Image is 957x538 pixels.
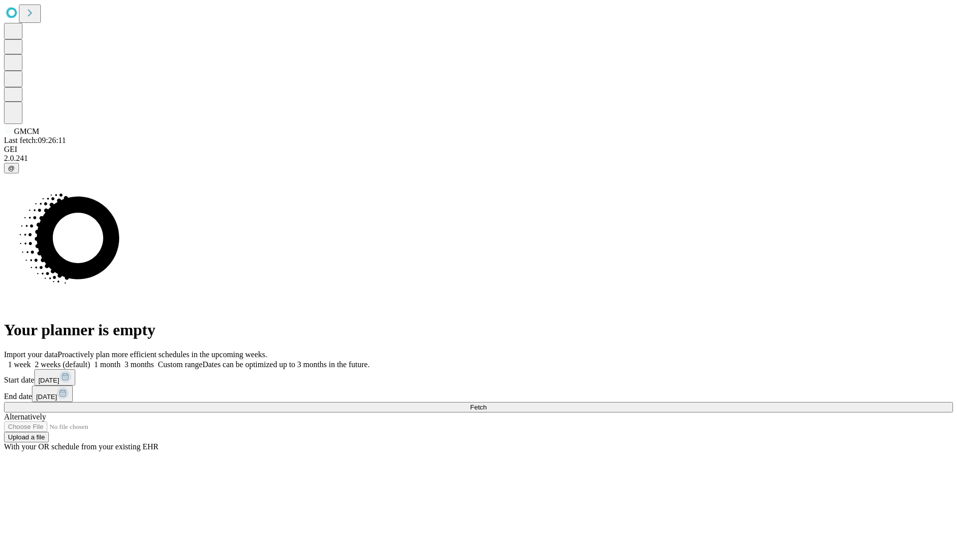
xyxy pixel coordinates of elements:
[4,412,46,421] span: Alternatively
[32,386,73,402] button: [DATE]
[4,369,953,386] div: Start date
[158,360,202,369] span: Custom range
[4,432,49,442] button: Upload a file
[202,360,369,369] span: Dates can be optimized up to 3 months in the future.
[125,360,154,369] span: 3 months
[38,377,59,384] span: [DATE]
[58,350,267,359] span: Proactively plan more efficient schedules in the upcoming weeks.
[14,127,39,135] span: GMCM
[8,164,15,172] span: @
[4,136,66,144] span: Last fetch: 09:26:11
[94,360,121,369] span: 1 month
[470,403,486,411] span: Fetch
[4,145,953,154] div: GEI
[4,442,159,451] span: With your OR schedule from your existing EHR
[4,350,58,359] span: Import your data
[4,402,953,412] button: Fetch
[4,163,19,173] button: @
[4,386,953,402] div: End date
[36,393,57,401] span: [DATE]
[35,360,90,369] span: 2 weeks (default)
[34,369,75,386] button: [DATE]
[8,360,31,369] span: 1 week
[4,154,953,163] div: 2.0.241
[4,321,953,339] h1: Your planner is empty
